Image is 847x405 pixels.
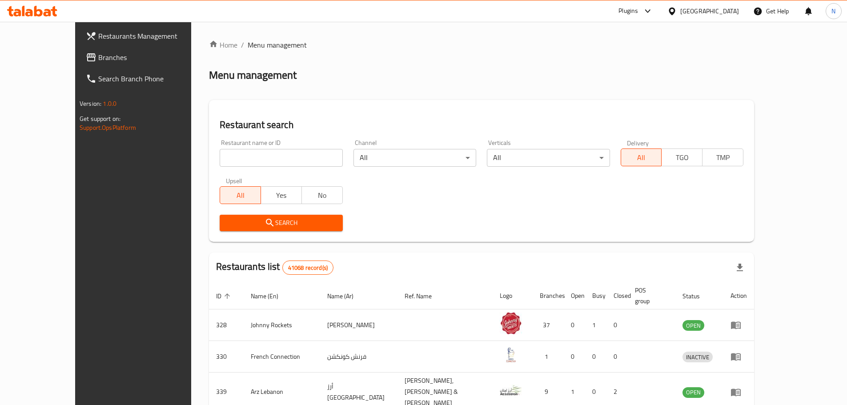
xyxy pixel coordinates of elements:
img: Arz Lebanon [500,379,522,401]
span: 1.0.0 [103,98,116,109]
span: Status [682,291,711,301]
td: French Connection [244,341,320,373]
button: TMP [702,148,743,166]
div: Plugins [618,6,638,16]
div: Export file [729,257,751,278]
th: Closed [606,282,628,309]
span: ID [216,291,233,301]
div: All [487,149,610,167]
span: INACTIVE [682,352,713,362]
td: 0 [606,341,628,373]
td: 1 [585,309,606,341]
a: Search Branch Phone [79,68,217,89]
button: All [621,148,662,166]
div: All [353,149,476,167]
span: All [625,151,658,164]
span: Ref. Name [405,291,443,301]
span: TMP [706,151,740,164]
button: Yes [261,186,302,204]
div: Total records count [282,261,333,275]
span: All [224,189,257,202]
span: Yes [265,189,298,202]
label: Upsell [226,177,242,184]
nav: breadcrumb [209,40,754,50]
td: فرنش كونكشن [320,341,397,373]
span: OPEN [682,321,704,331]
th: Open [564,282,585,309]
td: 37 [533,309,564,341]
span: TGO [665,151,699,164]
th: Action [723,282,754,309]
span: POS group [635,285,665,306]
td: [PERSON_NAME] [320,309,397,341]
span: Search Branch Phone [98,73,209,84]
span: Restaurants Management [98,31,209,41]
a: Restaurants Management [79,25,217,47]
label: Delivery [627,140,649,146]
span: Name (Ar) [327,291,365,301]
span: Menu management [248,40,307,50]
td: 0 [564,341,585,373]
input: Search for restaurant name or ID.. [220,149,342,167]
span: Get support on: [80,113,120,124]
button: All [220,186,261,204]
div: OPEN [682,320,704,331]
div: Menu [731,387,747,397]
th: Busy [585,282,606,309]
td: 0 [606,309,628,341]
span: Branches [98,52,209,63]
h2: Restaurant search [220,118,743,132]
a: Home [209,40,237,50]
img: French Connection [500,344,522,366]
td: 1 [533,341,564,373]
span: Search [227,217,335,229]
td: 330 [209,341,244,373]
th: Logo [493,282,533,309]
span: OPEN [682,387,704,397]
td: 328 [209,309,244,341]
div: Menu [731,351,747,362]
td: 0 [585,341,606,373]
h2: Restaurants list [216,260,333,275]
a: Branches [79,47,217,68]
button: TGO [661,148,702,166]
span: Name (En) [251,291,290,301]
th: Branches [533,282,564,309]
a: Support.OpsPlatform [80,122,136,133]
span: Version: [80,98,101,109]
button: No [301,186,343,204]
td: 0 [564,309,585,341]
button: Search [220,215,342,231]
td: Johnny Rockets [244,309,320,341]
span: N [831,6,835,16]
span: No [305,189,339,202]
li: / [241,40,244,50]
div: [GEOGRAPHIC_DATA] [680,6,739,16]
h2: Menu management [209,68,297,82]
div: Menu [731,320,747,330]
img: Johnny Rockets [500,312,522,334]
span: 41068 record(s) [283,264,333,272]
